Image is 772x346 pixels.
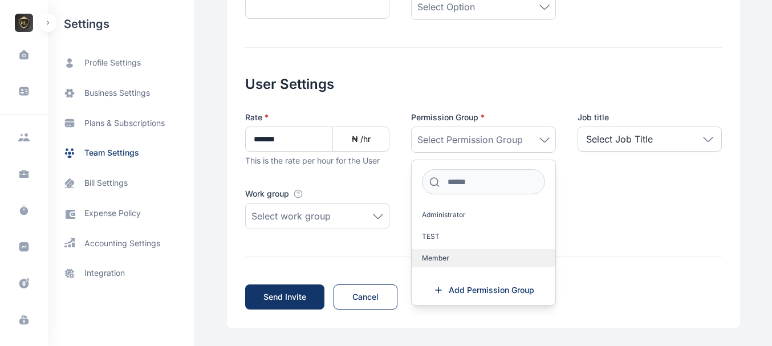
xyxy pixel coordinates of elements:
span: business settings [84,87,150,99]
span: plans & subscriptions [84,117,165,129]
div: ₦ /hr [333,127,389,152]
a: plans & subscriptions [48,108,194,138]
span: profile settings [84,57,141,69]
a: bill settings [48,168,194,198]
span: Select work group [251,209,331,223]
label: Job title [578,112,722,123]
span: Member [422,254,449,263]
button: Send Invite [245,284,324,310]
h2: User Settings [245,48,722,93]
a: expense policy [48,198,194,229]
a: Cancel [334,284,397,310]
span: Administrator [422,210,466,219]
p: Select Job Title [586,132,653,146]
span: accounting settings [84,238,160,249]
span: Add Permission Group [449,284,534,296]
a: team settings [48,138,194,168]
span: team settings [84,147,139,159]
div: This is the rate per hour for the User [245,155,389,166]
span: TEST [422,232,440,241]
span: Work group [245,188,289,200]
span: expense policy [84,207,141,219]
a: accounting settings [48,229,194,258]
a: profile settings [48,48,194,78]
a: Add Permission Group [433,284,534,296]
span: bill settings [84,177,128,189]
span: Permission Group [411,112,485,123]
span: Select Permission Group [417,133,523,146]
span: integration [84,267,125,279]
a: integration [48,258,194,288]
span: Send Invite [263,291,306,303]
a: business settings [48,78,194,108]
label: Rate [245,112,389,123]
